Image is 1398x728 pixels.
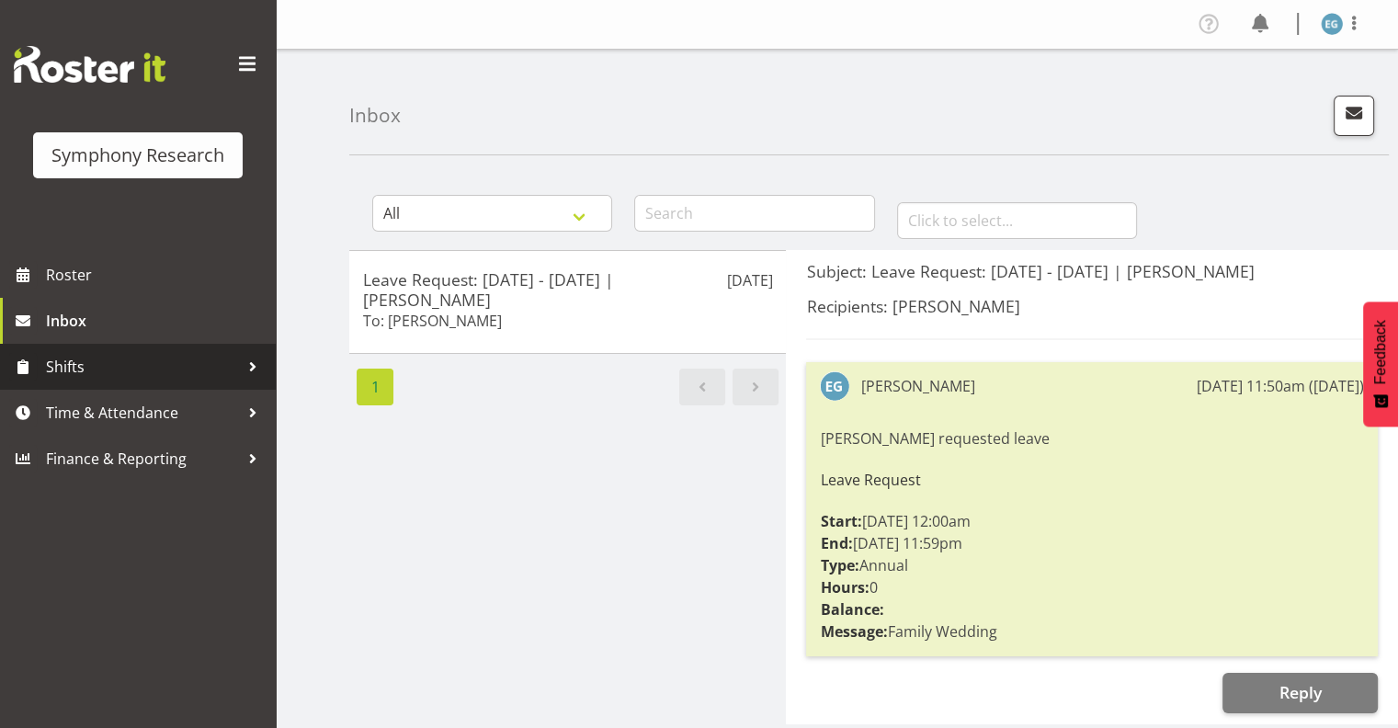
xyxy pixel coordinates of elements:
div: [PERSON_NAME] requested leave [DATE] 12:00am [DATE] 11:59pm Annual 0 Family Wedding [820,423,1364,647]
img: evelyn-gray1866.jpg [1321,13,1343,35]
input: Search [634,195,874,232]
h6: To: [PERSON_NAME] [363,312,502,330]
span: Shifts [46,353,239,381]
a: Previous page [679,369,725,405]
span: Roster [46,261,267,289]
p: [DATE] [726,269,772,291]
span: Feedback [1372,320,1389,384]
button: Feedback - Show survey [1363,301,1398,427]
span: Inbox [46,307,267,335]
div: [DATE] 11:50am ([DATE]) [1197,375,1364,397]
h5: Recipients: [PERSON_NAME] [806,296,1378,316]
span: Reply [1279,681,1321,703]
span: Finance & Reporting [46,445,239,472]
div: [PERSON_NAME] [860,375,974,397]
strong: Start: [820,511,861,531]
img: evelyn-gray1866.jpg [820,371,849,401]
input: Click to select... [897,202,1137,239]
strong: Hours: [820,577,869,597]
h5: Subject: Leave Request: [DATE] - [DATE] | [PERSON_NAME] [806,261,1378,281]
h5: Leave Request: [DATE] - [DATE] | [PERSON_NAME] [363,269,772,310]
span: Time & Attendance [46,399,239,427]
div: Symphony Research [51,142,224,169]
button: Reply [1222,673,1378,713]
h6: Leave Request [820,472,1364,488]
strong: Balance: [820,599,883,620]
a: Next page [733,369,779,405]
strong: Message: [820,621,887,642]
h4: Inbox [349,105,401,126]
strong: Type: [820,555,858,575]
strong: End: [820,533,852,553]
img: Rosterit website logo [14,46,165,83]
